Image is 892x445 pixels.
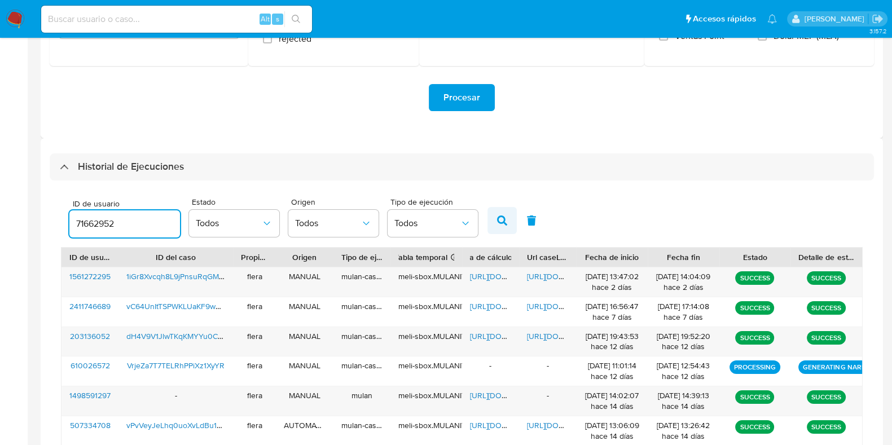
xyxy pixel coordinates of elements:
button: search-icon [284,11,307,27]
span: Accesos rápidos [693,13,756,25]
p: florencia.lera@mercadolibre.com [804,14,868,24]
a: Salir [872,13,884,25]
input: Buscar usuario o caso... [41,12,312,27]
a: Notificaciones [767,14,777,24]
span: s [276,14,279,24]
span: 3.157.2 [869,27,886,36]
span: Alt [261,14,270,24]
